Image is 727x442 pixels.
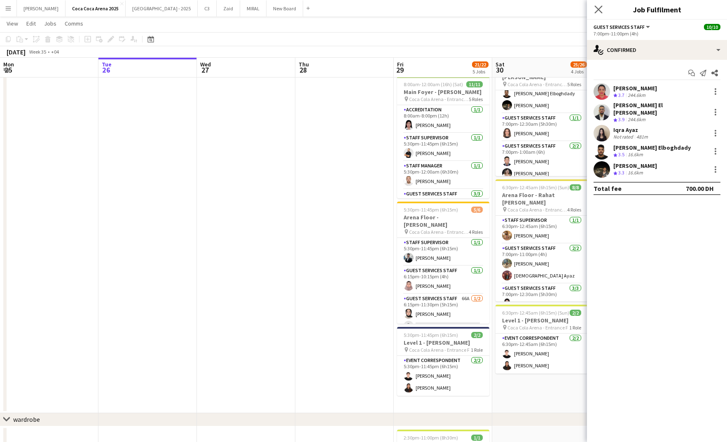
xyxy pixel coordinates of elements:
[471,347,483,353] span: 1 Role
[3,61,14,68] span: Mon
[101,65,112,75] span: 26
[404,207,458,213] span: 5:30pm-11:45pm (6h15m)
[496,113,588,141] app-card-role: Guest Services Staff1/17:00pm-12:30am (5h30m)[PERSON_NAME]
[397,61,404,68] span: Fri
[686,184,714,193] div: 700.00 DH
[626,169,645,176] div: 16.6km
[570,310,581,316] span: 2/2
[587,40,727,60] div: Confirmed
[594,31,720,37] div: 7:00pm-11:00pm (4h)
[613,134,635,140] div: Not rated
[496,216,588,244] app-card-role: Staff Supervisor1/16:30pm-12:45am (6h15m)[PERSON_NAME]
[496,284,588,336] app-card-role: Guest Services Staff3/37:00pm-12:30am (5h30m)[PERSON_NAME]
[496,191,588,206] h3: Arena Floor - Rahat [PERSON_NAME]
[496,334,588,374] app-card-role: Event Correspondent2/26:30pm-12:45am (6h15m)[PERSON_NAME][PERSON_NAME]
[409,347,470,353] span: Coca Cola Arena - Entrance F
[594,24,651,30] button: Guest Services Staff
[469,229,483,235] span: 4 Roles
[13,415,40,423] div: wardrobe
[613,101,707,116] div: [PERSON_NAME] El [PERSON_NAME]
[466,81,483,87] span: 11/11
[704,24,720,30] span: 10/10
[626,116,647,123] div: 244.6km
[507,81,567,87] span: Coca Cola Arena - Entrance F
[397,356,489,396] app-card-role: Event Correspondent2/25:30pm-11:45pm (6h15m)[PERSON_NAME][PERSON_NAME]
[496,141,588,181] app-card-role: Guest Services Staff2/27:00pm-1:00am (6h)[PERSON_NAME][PERSON_NAME]
[618,92,624,98] span: 3.7
[496,179,588,301] app-job-card: 6:30pm-12:45am (6h15m) (Sun)8/8Arena Floor - Rahat [PERSON_NAME] Coca Cola Arena - Entrance F4 Ro...
[102,61,112,68] span: Tue
[397,133,489,161] app-card-role: Staff Supervisor1/15:30pm-11:45pm (6h15m)[PERSON_NAME]
[472,61,489,68] span: 21/22
[507,207,567,213] span: Coca Cola Arena - Entrance F
[618,169,624,176] span: 3.3
[469,96,483,102] span: 5 Roles
[496,61,505,68] span: Sat
[409,96,469,102] span: Coca Cola Arena - Entrance F
[471,332,483,338] span: 2/2
[266,0,303,16] button: New Board
[409,229,469,235] span: Coca Cola Arena - Entrance F
[570,61,587,68] span: 25/26
[571,68,587,75] div: 4 Jobs
[397,105,489,133] app-card-role: Accreditation1/18:00am-8:00pm (12h)[PERSON_NAME]
[7,20,18,27] span: View
[397,76,489,198] app-job-card: 8:00am-12:00am (16h) (Sat)11/11Main Foyer - [PERSON_NAME] Coca Cola Arena - Entrance F5 RolesAccr...
[567,81,581,87] span: 5 Roles
[61,18,86,29] a: Comms
[618,151,624,158] span: 3.5
[65,0,126,16] button: Coca Coca Arena 2025
[471,207,483,213] span: 5/6
[507,324,568,331] span: Coca Cola Arena - Entrance F
[613,126,650,134] div: Iqra Ayaz
[240,0,266,16] button: MIRAL
[198,0,217,16] button: C3
[397,214,489,228] h3: Arena Floor - [PERSON_NAME]
[397,238,489,266] app-card-role: Staff Supervisor1/15:30pm-11:45pm (6h15m)[PERSON_NAME]
[496,317,588,324] h3: Level 1 - [PERSON_NAME]
[594,184,622,193] div: Total fee
[496,244,588,284] app-card-role: Guest Services Staff2/27:00pm-11:00pm (4h)[PERSON_NAME][DEMOGRAPHIC_DATA] Ayaz
[41,18,60,29] a: Jobs
[494,65,505,75] span: 30
[397,202,489,324] app-job-card: 5:30pm-11:45pm (6h15m)5/6Arena Floor - [PERSON_NAME] Coca Cola Arena - Entrance F4 RolesStaff Sup...
[199,65,211,75] span: 27
[635,134,650,140] div: 481m
[594,24,645,30] span: Guest Services Staff
[27,49,48,55] span: Week 35
[7,48,26,56] div: [DATE]
[397,327,489,396] app-job-card: 5:30pm-11:45pm (6h15m)2/2Level 1 - [PERSON_NAME] Coca Cola Arena - Entrance F1 RoleEvent Correspo...
[17,0,65,16] button: [PERSON_NAME]
[404,332,458,338] span: 5:30pm-11:45pm (6h15m)
[126,0,198,16] button: [GEOGRAPHIC_DATA] - 2025
[496,305,588,374] app-job-card: 6:30pm-12:45am (6h15m) (Sun)2/2Level 1 - [PERSON_NAME] Coca Cola Arena - Entrance F1 RoleEvent Co...
[217,0,240,16] button: Zaid
[397,189,489,241] app-card-role: Guest Services Staff3/36:15pm-10:15pm (4h)
[397,161,489,189] app-card-role: Staff Manager1/15:30pm-12:00am (6h30m)[PERSON_NAME]
[26,20,36,27] span: Edit
[397,88,489,96] h3: Main Foyer - [PERSON_NAME]
[404,81,463,87] span: 8:00am-12:00am (16h) (Sat)
[570,184,581,190] span: 8/8
[613,144,691,151] div: [PERSON_NAME] Elboghdady
[44,20,56,27] span: Jobs
[299,61,309,68] span: Thu
[618,116,624,122] span: 3.9
[569,324,581,331] span: 1 Role
[200,61,211,68] span: Wed
[65,20,83,27] span: Comms
[567,207,581,213] span: 4 Roles
[51,49,59,55] div: +04
[2,65,14,75] span: 25
[587,4,727,15] h3: Job Fulfilment
[397,339,489,346] h3: Level 1 - [PERSON_NAME]
[626,151,645,158] div: 16.6km
[496,54,588,176] app-job-card: 4:00pm-2:30am (10h30m) (Sun)10/10[GEOGRAPHIC_DATA] - Rahat [PERSON_NAME] Coca Cola Arena - Entran...
[23,18,39,29] a: Edit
